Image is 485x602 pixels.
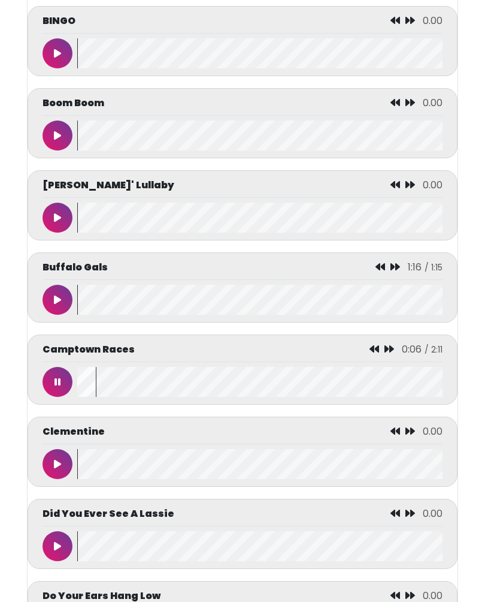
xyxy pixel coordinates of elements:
span: / 1:15 [425,261,442,273]
span: / 2:11 [425,344,442,356]
span: 0:06 [402,342,422,356]
p: Clementine [43,425,105,439]
span: 1:16 [408,260,422,274]
span: 0.00 [423,507,442,520]
p: Camptown Races [43,342,135,357]
span: 0.00 [423,425,442,438]
p: Buffalo Gals [43,260,108,275]
span: 0.00 [423,14,442,28]
span: 0.00 [423,178,442,192]
p: BINGO [43,14,75,28]
p: [PERSON_NAME]' Lullaby [43,178,174,192]
p: Did You Ever See A Lassie [43,507,174,521]
span: 0.00 [423,96,442,110]
p: Boom Boom [43,96,104,110]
